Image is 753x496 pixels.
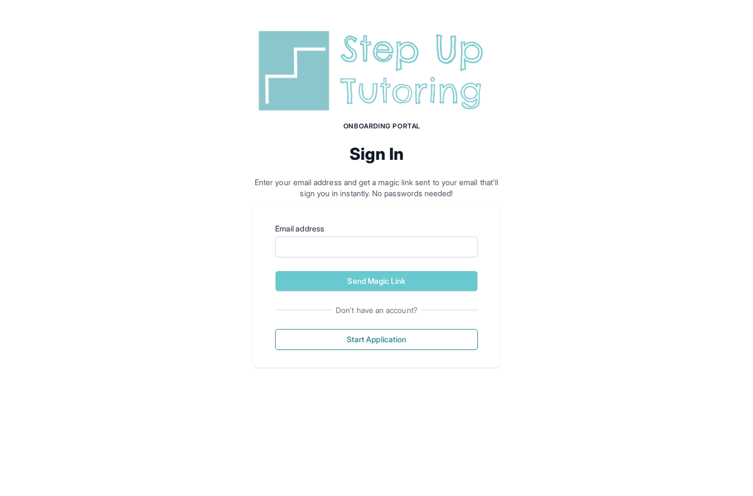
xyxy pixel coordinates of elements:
[275,271,478,292] button: Send Magic Link
[331,305,422,316] span: Don't have an account?
[253,177,500,199] p: Enter your email address and get a magic link sent to your email that'll sign you in instantly. N...
[275,223,478,234] label: Email address
[264,122,500,131] h1: Onboarding Portal
[253,26,500,115] img: Step Up Tutoring horizontal logo
[275,329,478,350] button: Start Application
[253,144,500,164] h2: Sign In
